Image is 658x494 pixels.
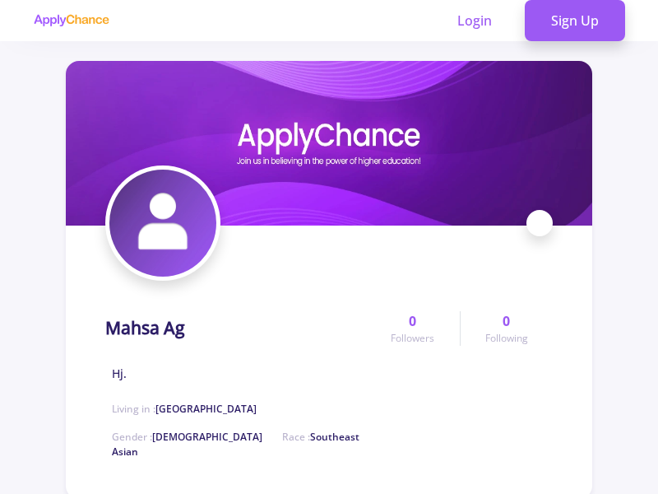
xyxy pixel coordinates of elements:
[503,311,510,331] span: 0
[109,170,216,277] img: Mahsa Agavatar
[66,61,592,226] img: Mahsa Agcover image
[155,402,257,416] span: [GEOGRAPHIC_DATA]
[152,430,262,444] span: [DEMOGRAPHIC_DATA]
[112,402,257,416] span: Living in :
[460,311,553,346] a: 0Following
[33,14,109,27] img: applychance logo text only
[485,331,528,346] span: Following
[112,430,359,459] span: Race :
[105,318,185,338] h1: Mahsa Ag
[112,430,262,444] span: Gender :
[112,430,359,459] span: Southeast Asian
[391,331,434,346] span: Followers
[366,311,459,346] a: 0Followers
[112,365,127,382] span: Hj.
[409,311,416,331] span: 0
